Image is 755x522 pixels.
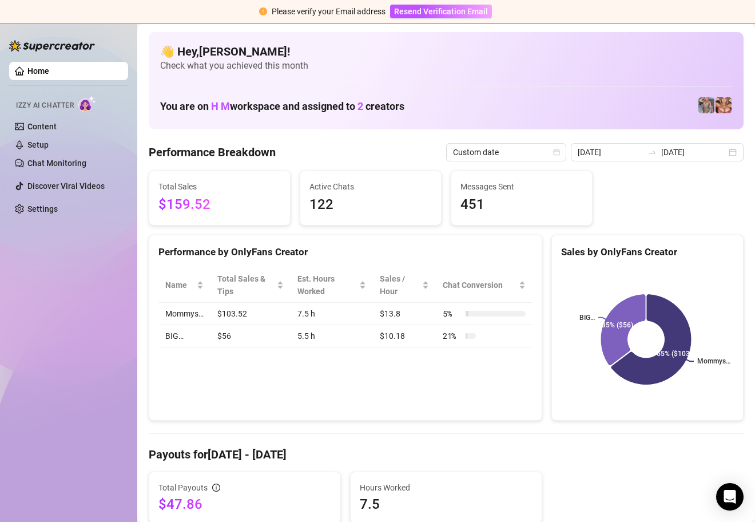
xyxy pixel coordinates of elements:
[149,144,276,160] h4: Performance Breakdown
[9,40,95,52] img: logo-BBDzfeDw.svg
[210,325,291,347] td: $56
[158,481,208,494] span: Total Payouts
[149,446,744,462] h4: Payouts for [DATE] - [DATE]
[647,148,657,157] span: to
[272,5,386,18] div: Please verify your Email address
[373,303,436,325] td: $13.8
[716,483,744,511] div: Open Intercom Messenger
[158,303,210,325] td: Mommys…
[360,481,533,494] span: Hours Worked
[158,268,210,303] th: Name
[27,159,86,168] a: Chat Monitoring
[698,97,714,113] img: pennylondonvip
[453,144,559,161] span: Custom date
[259,7,267,15] span: exclamation-circle
[436,268,533,303] th: Chat Conversion
[158,180,281,193] span: Total Sales
[27,140,49,149] a: Setup
[553,149,560,156] span: calendar
[443,330,461,342] span: 21 %
[309,180,432,193] span: Active Chats
[210,268,291,303] th: Total Sales & Tips
[158,244,533,260] div: Performance by OnlyFans Creator
[160,100,404,113] h1: You are on workspace and assigned to creators
[27,122,57,131] a: Content
[309,194,432,216] span: 122
[211,100,230,112] span: H M
[27,204,58,213] a: Settings
[394,7,488,16] span: Resend Verification Email
[579,314,595,322] text: BIG…
[373,268,436,303] th: Sales / Hour
[460,180,583,193] span: Messages Sent
[217,272,275,298] span: Total Sales & Tips
[661,146,726,159] input: End date
[443,279,516,291] span: Chat Conversion
[561,244,734,260] div: Sales by OnlyFans Creator
[16,100,74,111] span: Izzy AI Chatter
[460,194,583,216] span: 451
[165,279,194,291] span: Name
[373,325,436,347] td: $10.18
[27,181,105,191] a: Discover Viral Videos
[647,148,657,157] span: swap-right
[210,303,291,325] td: $103.52
[357,100,363,112] span: 2
[158,194,281,216] span: $159.52
[443,307,461,320] span: 5 %
[390,5,492,18] button: Resend Verification Email
[380,272,420,298] span: Sales / Hour
[78,96,96,112] img: AI Chatter
[291,325,372,347] td: 5.5 h
[27,66,49,76] a: Home
[297,272,356,298] div: Est. Hours Worked
[291,303,372,325] td: 7.5 h
[578,146,643,159] input: Start date
[697,357,730,365] text: Mommys…
[160,60,732,72] span: Check what you achieved this month
[212,484,220,492] span: info-circle
[160,43,732,60] h4: 👋 Hey, [PERSON_NAME] !
[360,495,533,513] span: 7.5
[158,325,210,347] td: BIG…
[716,97,732,113] img: pennylondon
[158,495,331,513] span: $47.86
